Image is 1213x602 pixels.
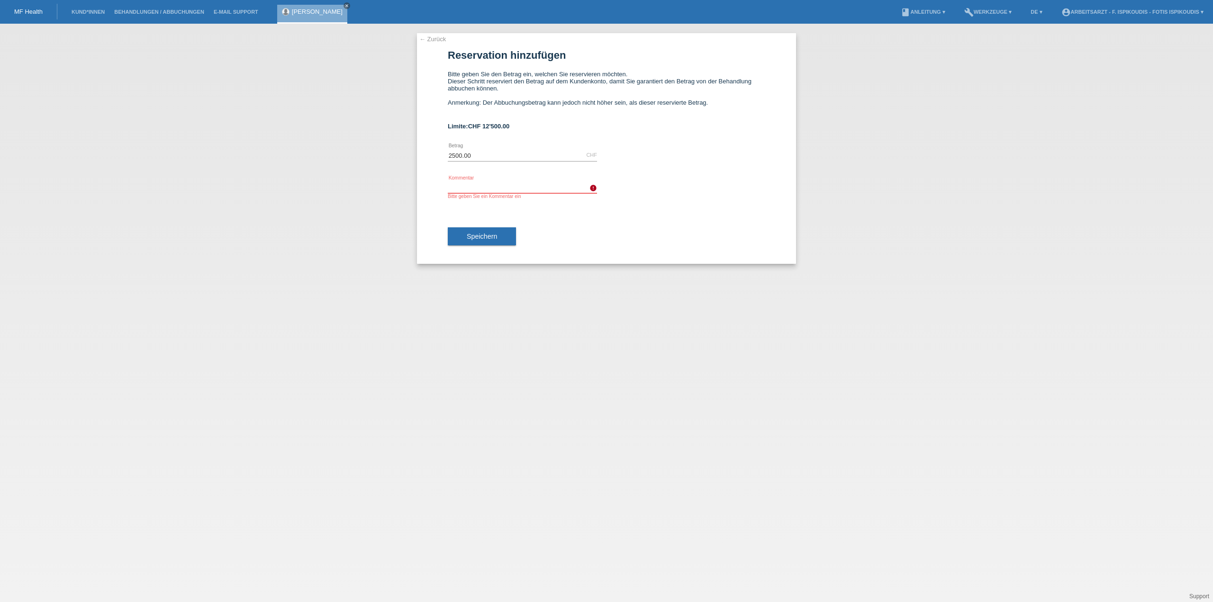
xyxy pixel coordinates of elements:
[448,227,516,245] button: Speichern
[419,36,446,43] a: ← Zurück
[448,49,765,61] h1: Reservation hinzufügen
[344,3,349,8] i: close
[468,123,510,130] span: CHF 12'500.00
[448,194,597,199] div: Bitte geben Sie ein Kommentar ein
[292,8,343,15] a: [PERSON_NAME]
[109,9,209,15] a: Behandlungen / Abbuchungen
[67,9,109,15] a: Kund*innen
[14,8,43,15] a: MF Health
[1189,593,1209,600] a: Support
[896,9,950,15] a: bookAnleitung ▾
[901,8,910,17] i: book
[467,233,497,240] span: Speichern
[344,2,350,9] a: close
[586,152,597,158] div: CHF
[589,184,597,192] i: error
[448,71,765,113] div: Bitte geben Sie den Betrag ein, welchen Sie reservieren möchten. Dieser Schritt reserviert den Be...
[1061,8,1071,17] i: account_circle
[1057,9,1208,15] a: account_circleArbeitsarzt - F. Ispikoudis - Fotis Ispikoudis ▾
[448,123,509,130] b: Limite:
[960,9,1017,15] a: buildWerkzeuge ▾
[1026,9,1047,15] a: DE ▾
[964,8,974,17] i: build
[209,9,263,15] a: E-Mail Support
